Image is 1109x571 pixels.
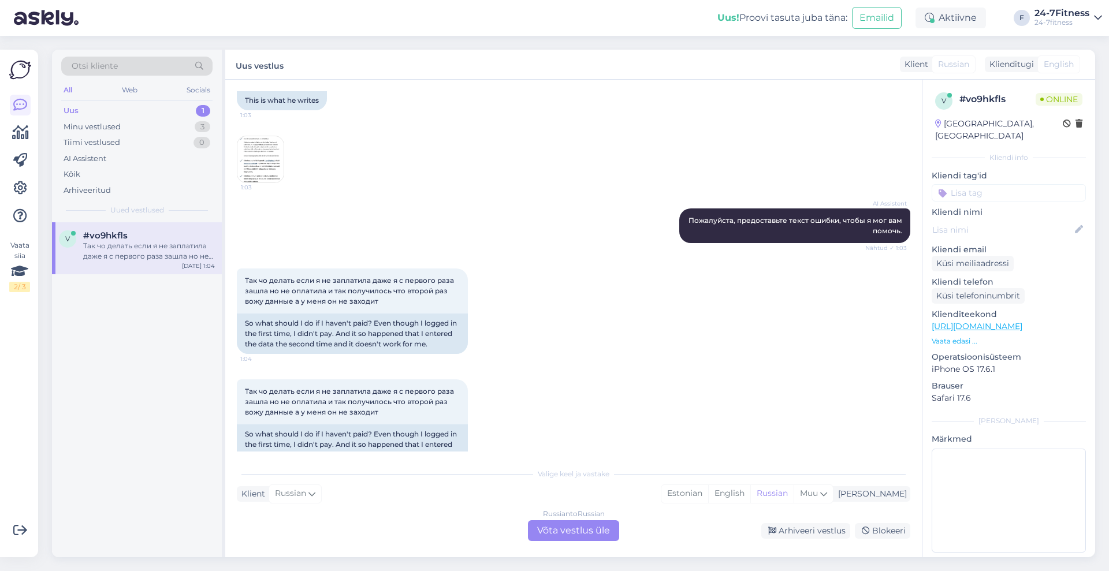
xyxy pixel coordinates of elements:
span: v [941,96,946,105]
p: Kliendi tag'id [932,170,1086,182]
div: 24-7fitness [1034,18,1089,27]
div: # vo9hkfls [959,92,1036,106]
span: #vo9hkfls [83,230,128,241]
span: AI Assistent [864,199,907,208]
p: Brauser [932,380,1086,392]
div: Proovi tasuta juba täna: [717,11,847,25]
p: Kliendi telefon [932,276,1086,288]
span: English [1044,58,1074,70]
div: Vaata siia [9,240,30,292]
div: English [708,485,750,502]
div: So what should I do if I haven't paid? Even though I logged in the first time, I didn't pay. And ... [237,314,468,354]
p: Safari 17.6 [932,392,1086,404]
div: Estonian [661,485,708,502]
span: Online [1036,93,1082,106]
p: Operatsioonisüsteem [932,351,1086,363]
div: Klient [237,488,265,500]
div: Küsi telefoninumbrit [932,288,1025,304]
span: Russian [275,487,306,500]
div: Valige keel ja vastake [237,469,910,479]
span: 1:03 [241,183,284,192]
div: Klient [900,58,928,70]
div: Blokeeri [855,523,910,539]
span: Пожалуйста, предоставьте текст ошибки, чтобы я мог вам помочь. [689,216,904,235]
div: Aktiivne [916,8,986,28]
div: 2 / 3 [9,282,30,292]
p: Vaata edasi ... [932,336,1086,346]
div: Arhiveeritud [64,185,111,196]
div: 0 [193,137,210,148]
div: Võta vestlus üle [528,520,619,541]
span: Russian [938,58,969,70]
span: Uued vestlused [110,205,164,215]
div: Arhiveeri vestlus [761,523,850,539]
div: Russian [750,485,794,502]
div: [PERSON_NAME] [932,416,1086,426]
div: Uus [64,105,79,117]
p: Kliendi email [932,244,1086,256]
b: Uus! [717,12,739,23]
div: Russian to Russian [543,509,605,519]
div: 3 [195,121,210,133]
div: Web [120,83,140,98]
div: Klienditugi [985,58,1034,70]
p: Klienditeekond [932,308,1086,320]
div: Kõik [64,169,80,180]
div: This is what he writes [237,91,327,110]
div: 24-7Fitness [1034,9,1089,18]
div: Küsi meiliaadressi [932,256,1014,271]
div: AI Assistent [64,153,106,165]
a: [URL][DOMAIN_NAME] [932,321,1022,331]
span: Так чо делать если я не заплатила даже я с первого раза зашла но не оплатила и так получилось что... [245,276,456,305]
span: Nähtud ✓ 1:03 [864,244,907,252]
div: [DATE] 1:04 [182,262,215,270]
div: Minu vestlused [64,121,121,133]
p: Märkmed [932,433,1086,445]
span: v [65,234,70,243]
img: Askly Logo [9,59,31,81]
div: Tiimi vestlused [64,137,120,148]
p: Kliendi nimi [932,206,1086,218]
span: Так чо делать если я не заплатила даже я с первого раза зашла но не оплатила и так получилось что... [245,387,456,416]
span: 1:04 [240,354,284,363]
button: Emailid [852,7,902,29]
input: Lisa nimi [932,223,1073,236]
div: 1 [196,105,210,117]
span: Muu [800,488,818,498]
a: 24-7Fitness24-7fitness [1034,9,1102,27]
span: Otsi kliente [72,60,118,72]
img: Attachment [237,136,284,182]
div: [PERSON_NAME] [833,488,907,500]
label: Uus vestlus [236,57,284,72]
input: Lisa tag [932,184,1086,201]
div: So what should I do if I haven't paid? Even though I logged in the first time, I didn't pay. And ... [237,424,468,465]
div: [GEOGRAPHIC_DATA], [GEOGRAPHIC_DATA] [935,118,1063,142]
span: 1:03 [240,111,284,120]
div: F [1014,10,1030,26]
p: iPhone OS 17.6.1 [932,363,1086,375]
div: Так чо делать если я не заплатила даже я с первого раза зашла но не оплатила и так получилось что... [83,241,215,262]
div: Kliendi info [932,152,1086,163]
div: All [61,83,75,98]
div: Socials [184,83,213,98]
